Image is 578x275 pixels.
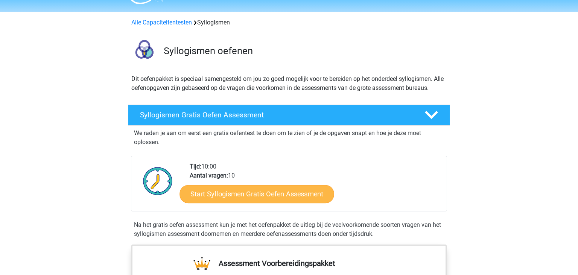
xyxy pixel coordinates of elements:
a: Alle Capaciteitentesten [131,19,192,26]
img: syllogismen [128,36,160,68]
div: Syllogismen [128,18,450,27]
b: Aantal vragen: [190,172,228,179]
img: Klok [139,162,177,200]
b: Tijd: [190,163,201,170]
div: Na het gratis oefen assessment kun je met het oefenpakket de uitleg bij de veelvoorkomende soorte... [131,220,447,239]
h4: Syllogismen Gratis Oefen Assessment [140,111,412,119]
a: Start Syllogismen Gratis Oefen Assessment [180,185,335,203]
p: Dit oefenpakket is speciaal samengesteld om jou zo goed mogelijk voor te bereiden op het onderdee... [131,74,447,93]
h3: Syllogismen oefenen [164,45,444,57]
p: We raden je aan om eerst een gratis oefentest te doen om te zien of je de opgaven snapt en hoe je... [134,129,444,147]
a: Syllogismen Gratis Oefen Assessment [125,105,453,126]
div: 10:00 10 [184,162,446,211]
